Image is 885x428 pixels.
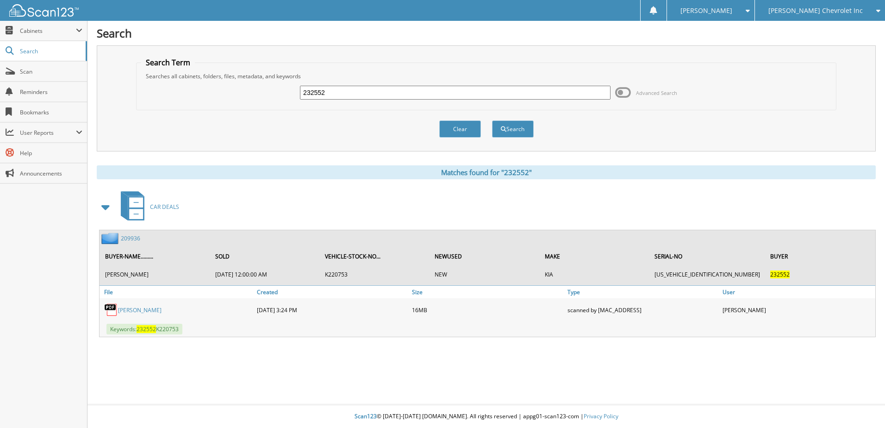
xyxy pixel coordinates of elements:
[680,8,732,13] span: [PERSON_NAME]
[410,301,565,319] div: 16MB
[255,301,410,319] div: [DATE] 3:24 PM
[100,286,255,298] a: File
[20,88,82,96] span: Reminders
[650,247,765,266] th: SERIAL-NO
[20,47,81,55] span: Search
[211,267,319,282] td: [DATE] 12:00:00 AM
[20,108,82,116] span: Bookmarks
[565,286,720,298] a: Type
[137,325,156,333] span: 232552
[97,25,876,41] h1: Search
[770,271,790,278] span: 232552
[20,170,82,177] span: Announcements
[255,286,410,298] a: Created
[97,165,876,179] div: Matches found for "232552"
[430,247,539,266] th: NEWUSED
[768,8,863,13] span: [PERSON_NAME] Chevrolet Inc
[9,4,79,17] img: scan123-logo-white.svg
[20,129,76,137] span: User Reports
[565,301,720,319] div: scanned by [MAC_ADDRESS]
[115,189,179,225] a: CAR DEALS
[20,27,76,35] span: Cabinets
[720,301,875,319] div: [PERSON_NAME]
[320,247,429,266] th: VEHICLE-STOCK-NO...
[430,267,539,282] td: NEW
[150,203,179,211] span: CAR DEALS
[439,120,481,138] button: Clear
[650,267,765,282] td: [US_VEHICLE_IDENTIFICATION_NUMBER]
[320,267,429,282] td: K220753
[118,306,162,314] a: [PERSON_NAME]
[839,384,885,428] iframe: Chat Widget
[720,286,875,298] a: User
[87,405,885,428] div: © [DATE]-[DATE] [DOMAIN_NAME]. All rights reserved | appg01-scan123-com |
[636,89,677,96] span: Advanced Search
[766,247,874,266] th: BUYER
[410,286,565,298] a: Size
[20,149,82,157] span: Help
[141,72,831,80] div: Searches all cabinets, folders, files, metadata, and keywords
[584,412,618,420] a: Privacy Policy
[100,247,210,266] th: BUYER-NAME.........
[211,247,319,266] th: SOLD
[104,303,118,317] img: PDF.png
[101,233,121,244] img: folder2.png
[540,267,649,282] td: KIA
[355,412,377,420] span: Scan123
[121,234,140,242] a: 209936
[141,57,195,68] legend: Search Term
[20,68,82,76] span: Scan
[540,247,649,266] th: MAKE
[492,120,534,138] button: Search
[100,267,210,282] td: [PERSON_NAME]
[106,324,182,334] span: Keywords: K220753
